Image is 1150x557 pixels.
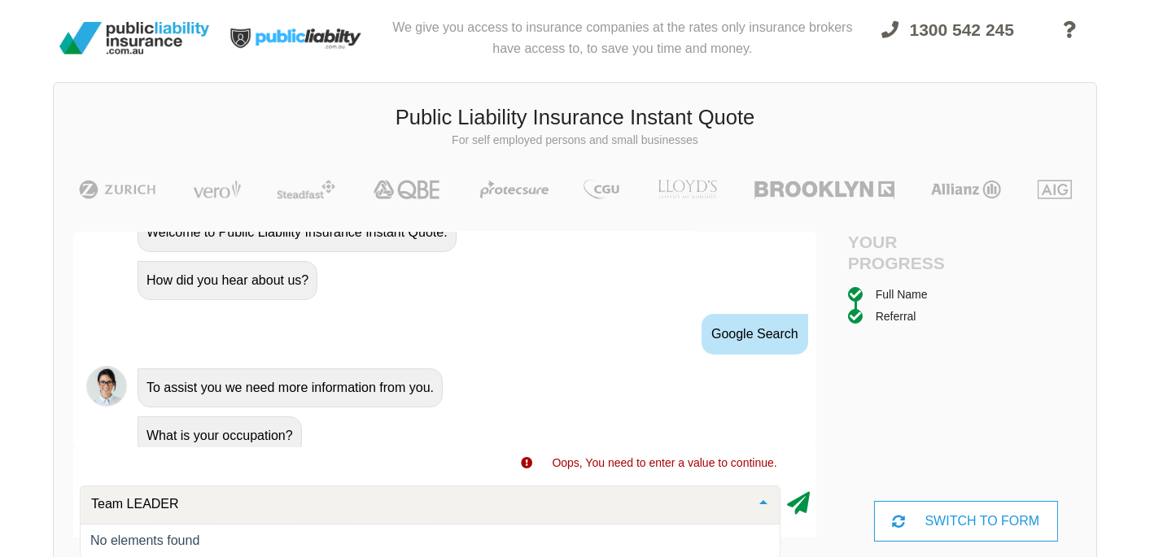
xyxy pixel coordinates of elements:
[649,180,727,199] img: LLOYD's | Public Liability Insurance
[66,103,1084,133] h3: Public Liability Insurance Instant Quote
[87,496,747,512] input: Search or select your occupation
[72,180,164,199] img: Zurich | Public Liability Insurance
[364,180,452,199] img: QBE | Public Liability Insurance
[186,180,248,199] img: Vero | Public Liability Insurance
[86,366,127,407] img: Chatbot | PLI
[702,314,808,355] div: Google Search
[53,15,216,61] img: Public Liability Insurance
[90,534,770,547] div: No elements found
[138,368,443,407] div: To assist you we need more information from you.
[577,180,626,199] img: CGU | Public Liability Insurance
[138,213,457,252] div: Welcome to Public Liability Insurance Instant Quote.
[848,232,966,272] h4: Your Progress
[216,4,378,72] img: Public Liability Insurance Light
[138,416,302,455] div: What is your occupation?
[876,307,916,325] div: Referral
[138,261,317,300] div: How did you hear about us?
[876,285,928,303] div: Full Name
[474,180,556,199] img: Protecsure | Public Liability Insurance
[378,4,867,72] div: We give you access to insurance companies at the rates only insurance brokers have access to, to ...
[923,180,1009,199] img: Allianz | Public Liability Insurance
[1031,180,1079,199] img: AIG | Public Liability Insurance
[66,133,1084,149] p: For self employed persons and small businesses
[867,11,1029,72] a: 1300 542 245
[552,456,776,469] span: Oops, You need to enter a value to continue.
[874,501,1058,542] div: SWITCH TO FORM
[910,20,1014,39] span: 1300 542 245
[748,180,900,199] img: Brooklyn | Public Liability Insurance
[270,180,342,199] img: Steadfast | Public Liability Insurance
